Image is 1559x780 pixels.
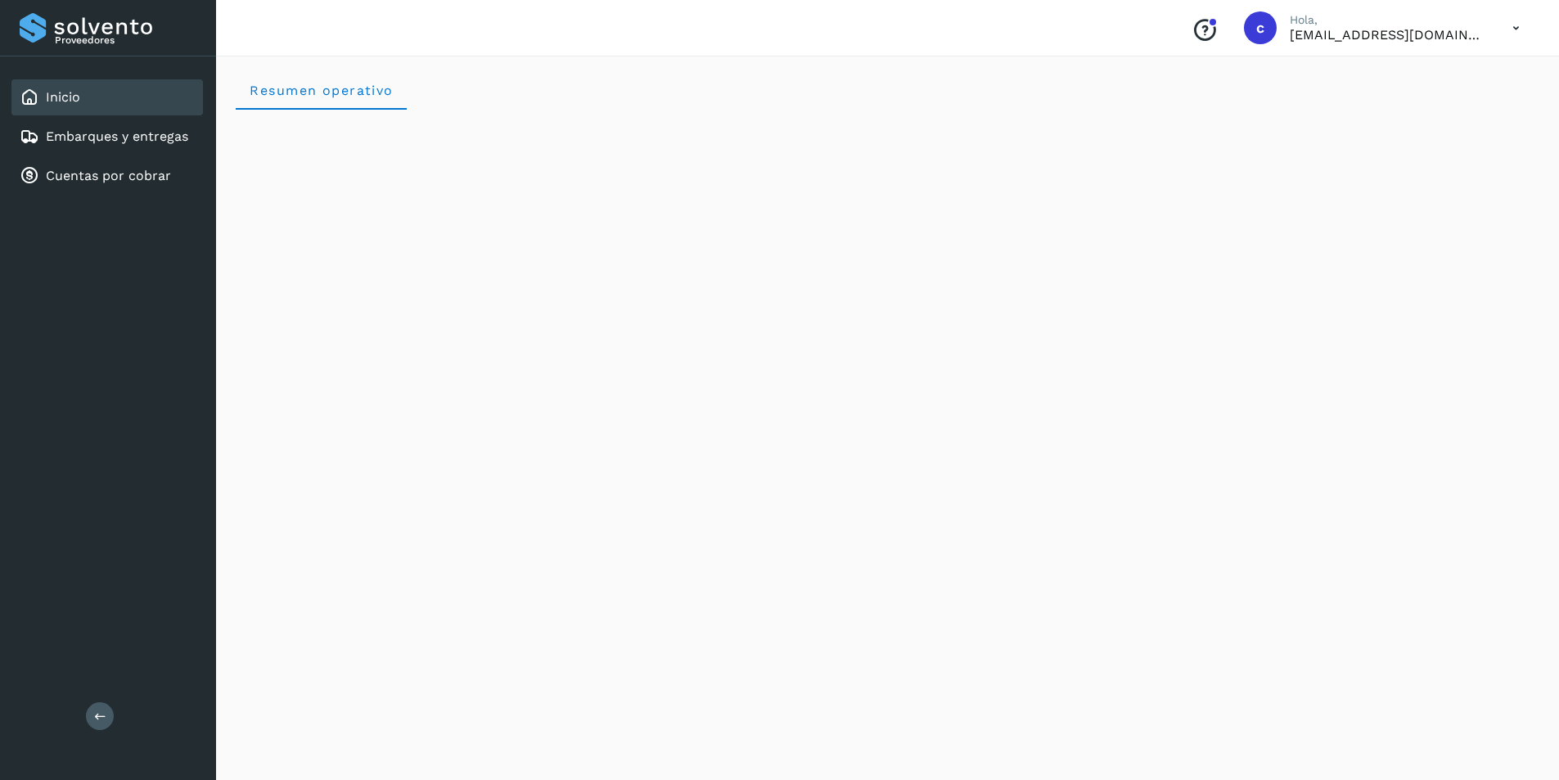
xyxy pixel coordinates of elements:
div: Cuentas por cobrar [11,158,203,194]
a: Embarques y entregas [46,128,188,144]
a: Inicio [46,89,80,105]
p: Proveedores [55,34,196,46]
p: carlosvazqueztgc@gmail.com [1290,27,1486,43]
div: Inicio [11,79,203,115]
a: Cuentas por cobrar [46,168,171,183]
span: Resumen operativo [249,83,394,98]
p: Hola, [1290,13,1486,27]
div: Embarques y entregas [11,119,203,155]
